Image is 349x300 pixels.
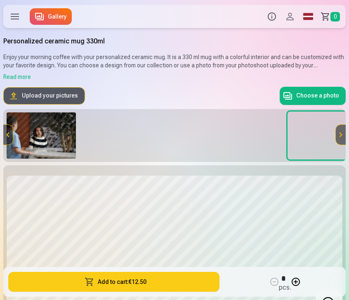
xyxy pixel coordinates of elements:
a: 0 [317,5,346,28]
font: Upload your pictures [22,92,78,99]
a: Gallery [30,8,72,25]
font: Read more [3,74,31,80]
button: Choose a photo [280,87,346,105]
font: €12.50 [129,279,146,285]
font: Gallery [48,13,67,20]
button: Upload your pictures [4,88,85,104]
button: Add to cart:€12.50 [8,272,219,292]
font: Choose a photo [296,92,339,99]
font: : [127,279,129,285]
font: Enjoy your morning coffee with your personalized ceramic mug. It is a 330 ml mug with a colorful ... [3,54,344,85]
font: Add to cart [98,279,127,285]
font: Personalized ceramic mug 330ml [3,37,105,45]
font: 0 [334,13,337,20]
